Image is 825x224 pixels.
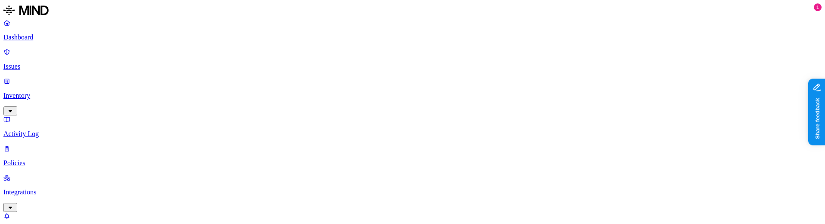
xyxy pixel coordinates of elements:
a: Activity Log [3,115,822,138]
p: Dashboard [3,33,822,41]
p: Integrations [3,188,822,196]
div: 1 [814,3,822,11]
p: Inventory [3,92,822,100]
img: MIND [3,3,49,17]
a: Issues [3,48,822,70]
a: MIND [3,3,822,19]
p: Activity Log [3,130,822,138]
p: Policies [3,159,822,167]
a: Integrations [3,174,822,211]
p: Issues [3,63,822,70]
a: Policies [3,145,822,167]
a: Inventory [3,77,822,114]
a: Dashboard [3,19,822,41]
